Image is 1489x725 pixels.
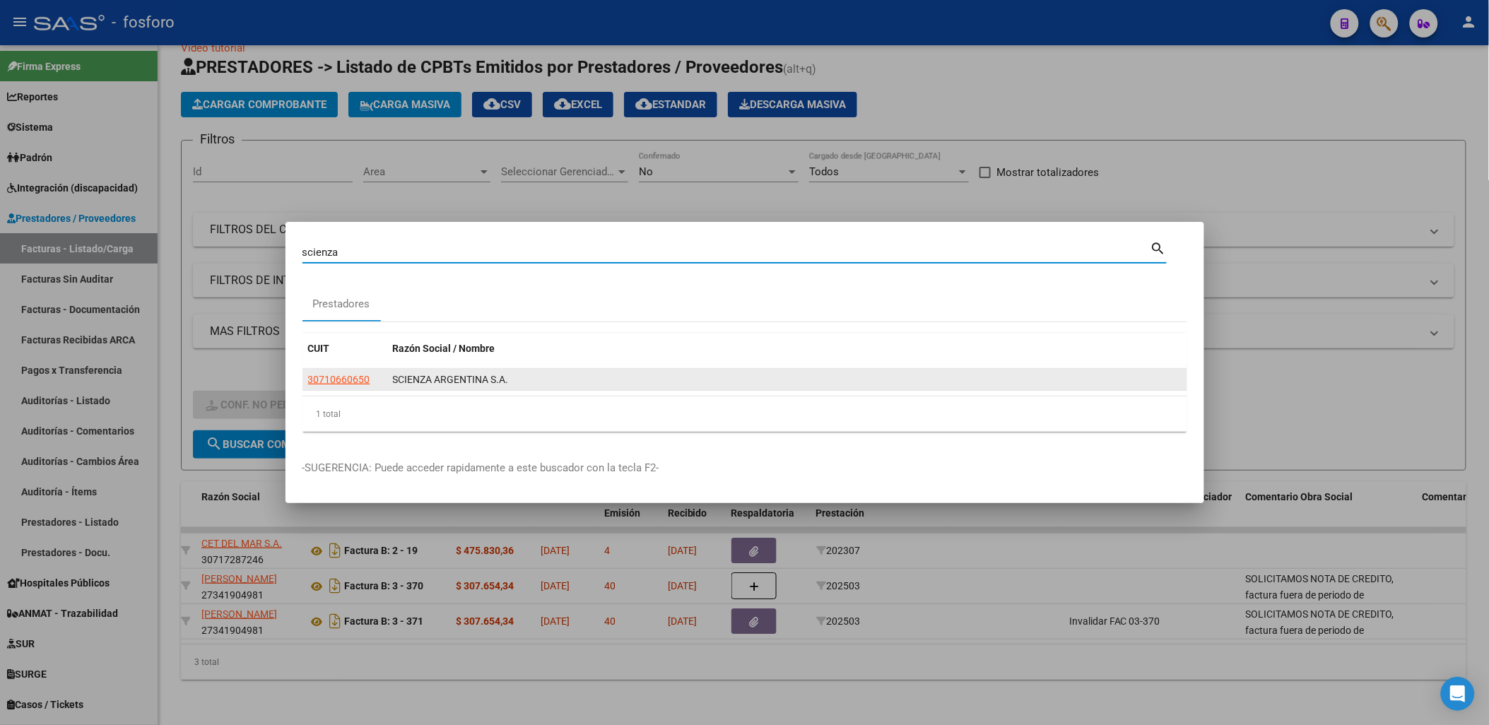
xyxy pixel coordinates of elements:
div: Open Intercom Messenger [1441,677,1475,711]
div: SCIENZA ARGENTINA S.A. [393,372,1182,388]
mat-icon: search [1150,239,1167,256]
datatable-header-cell: Razón Social / Nombre [387,334,1187,364]
span: CUIT [308,343,330,354]
div: Prestadores [313,296,370,312]
span: 30710660650 [308,374,370,385]
span: Razón Social / Nombre [393,343,495,354]
div: 1 total [302,396,1187,432]
datatable-header-cell: CUIT [302,334,387,364]
p: -SUGERENCIA: Puede acceder rapidamente a este buscador con la tecla F2- [302,460,1187,476]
